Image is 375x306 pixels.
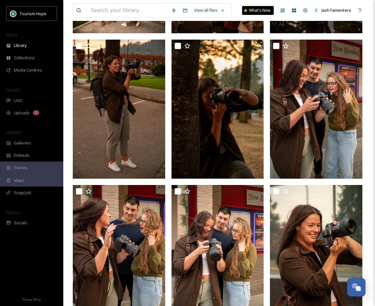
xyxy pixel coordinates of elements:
span: COLLECT [6,88,20,92]
span: UGC [14,98,22,104]
span: Library [14,42,27,48]
a: Jash Famentera [311,4,354,16]
img: ext_1757518944.519532_-HOP_8310.jpg [172,40,264,179]
span: Galleries [14,140,31,146]
a: View all files [191,4,228,16]
span: Media Centres [14,67,42,73]
div: 3 [33,110,39,115]
span: Jash Famentera [322,7,351,13]
span: Tourism Hope [20,11,47,16]
input: Search your library [88,3,168,17]
span: Collections [14,55,35,61]
img: ext_1757518944.490703_-HOP_8330.jpg [73,40,165,179]
img: ext_1757518941.584491_-HOP_8289.jpg [270,40,362,179]
span: SOCIALS [6,210,19,215]
span: Embeds [14,152,29,158]
span: Privacy Policy [22,297,41,302]
span: Maps [14,177,24,183]
span: Uploads [14,110,30,116]
button: Open Chat [347,278,366,296]
span: WIDGETS [6,130,21,135]
span: Socials [14,220,27,226]
span: SnapLink [14,190,31,196]
a: What's New [242,6,274,15]
img: logo.png [10,10,16,17]
span: MEDIA [6,33,17,37]
a: Privacy Policy [22,295,41,303]
span: Stories [14,165,28,171]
